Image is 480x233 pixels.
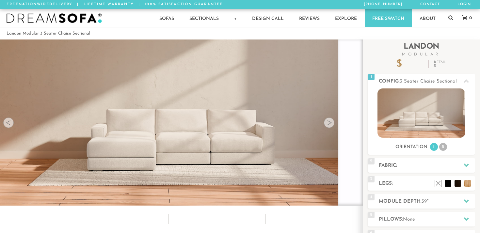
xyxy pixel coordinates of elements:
a: Sofas [152,9,182,27]
h2: Landon [368,43,475,56]
p: Retail [434,61,446,68]
h2: Config: [379,78,475,85]
a: Sectionals [182,9,226,27]
em: $ [434,64,446,68]
h2: Legs: [379,180,475,187]
p: $ [396,59,423,69]
a: + [227,9,244,27]
span: | [138,3,140,6]
img: DreamSofa - Inspired By Life, Designed By You [7,13,102,23]
span: 39 [422,199,427,204]
span: 5 [368,212,375,218]
a: Explore [328,9,364,27]
span: 3 [368,176,375,182]
a: Reviews [292,9,327,27]
em: Nationwide [19,3,49,6]
span: None [403,217,415,222]
span: | [77,3,79,6]
a: 0 [455,15,475,21]
span: 2 [368,158,375,164]
h2: Module Depth: " [379,198,475,205]
span: 0 [468,16,472,20]
span: Modular [368,53,475,56]
span: 4 [368,194,375,200]
li: R [439,143,447,151]
h2: Pillows: [379,216,475,223]
h2: Fabric: [379,162,475,169]
span: 3 Seater Chaise Sectional [400,79,457,84]
a: About [412,9,443,27]
img: landon-sofa-no_legs-no_pillows-1.jpg [377,88,465,138]
a: Design Call [245,9,291,27]
a: Free Swatch [365,9,412,27]
span: 1 [368,74,375,80]
li: L [430,143,438,151]
li: Landon Modular 3 Seater Chaise Sectional [7,29,90,38]
h3: Orientation [395,144,427,150]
